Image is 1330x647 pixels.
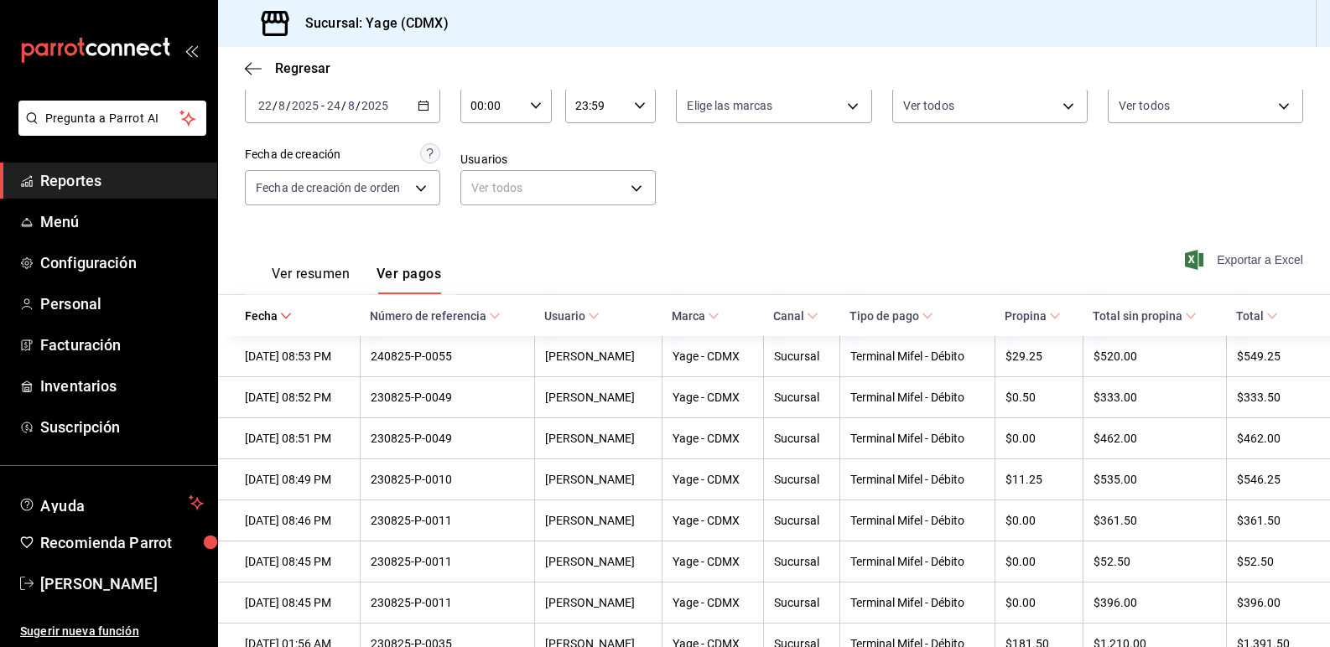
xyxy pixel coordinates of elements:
span: Facturación [40,334,204,356]
input: -- [326,99,341,112]
div: Yage - CDMX [673,555,753,568]
div: 230825-P-0049 [371,391,523,404]
span: Pregunta a Parrot AI [45,110,180,127]
span: Total [1236,309,1278,323]
div: Sucursal [774,596,829,609]
span: Menú [40,210,204,233]
span: - [321,99,325,112]
div: Fecha de creación [245,146,340,163]
div: Terminal Mifel - Débito [850,473,985,486]
div: $29.25 [1005,349,1073,363]
button: Ver resumen [272,266,350,294]
div: $0.00 [1005,432,1073,445]
div: Terminal Mifel - Débito [850,514,985,527]
span: / [356,99,361,112]
div: [DATE] 08:52 PM [245,391,350,404]
div: Sucursal [774,555,829,568]
span: / [273,99,278,112]
span: Suscripción [40,416,204,438]
div: [PERSON_NAME] [545,432,652,445]
div: Ver todos [460,170,656,205]
div: navigation tabs [272,266,441,294]
span: [PERSON_NAME] [40,572,204,595]
input: -- [347,99,356,112]
div: $0.00 [1005,514,1073,527]
span: Ver todos [903,97,954,114]
span: Propina [1005,309,1061,323]
span: Usuario [544,309,600,323]
input: -- [257,99,273,112]
div: 230825-P-0049 [371,432,523,445]
span: Recomienda Parrot [40,531,204,554]
div: Yage - CDMX [673,391,753,404]
span: Personal [40,292,204,315]
div: Yage - CDMX [673,349,753,363]
div: $549.25 [1237,349,1303,363]
span: Marca [672,309,720,323]
div: [DATE] 08:45 PM [245,596,350,609]
span: Ver todos [1119,97,1170,114]
div: Yage - CDMX [673,514,753,527]
h3: Sucursal: Yage (CDMX) [292,13,449,34]
input: -- [278,99,286,112]
div: $0.00 [1005,555,1073,568]
span: Ayuda [40,493,182,513]
div: 230825-P-0011 [371,555,523,568]
div: $535.00 [1094,473,1216,486]
div: Terminal Mifel - Débito [850,596,985,609]
div: 230825-P-0011 [371,514,523,527]
a: Pregunta a Parrot AI [12,122,206,139]
span: Tipo de pago [849,309,933,323]
div: Sucursal [774,349,829,363]
button: Exportar a Excel [1188,250,1303,270]
div: $396.00 [1094,596,1216,609]
div: $0.00 [1005,596,1073,609]
span: Inventarios [40,375,204,397]
span: / [341,99,346,112]
span: / [286,99,291,112]
div: [DATE] 08:45 PM [245,555,350,568]
input: ---- [361,99,389,112]
div: [DATE] 08:46 PM [245,514,350,527]
div: $520.00 [1094,349,1216,363]
span: Sugerir nueva función [20,623,204,640]
div: $462.00 [1094,432,1216,445]
span: Reportes [40,169,204,192]
div: Sucursal [774,391,829,404]
span: Total sin propina [1093,309,1197,323]
div: Yage - CDMX [673,432,753,445]
div: Terminal Mifel - Débito [850,555,985,568]
button: open_drawer_menu [184,44,198,57]
div: 240825-P-0055 [371,349,523,363]
label: Usuarios [460,153,656,165]
button: Pregunta a Parrot AI [18,101,206,136]
div: $11.25 [1005,473,1073,486]
div: $462.00 [1237,432,1303,445]
span: Canal [773,309,818,323]
button: Ver pagos [377,266,441,294]
div: Sucursal [774,473,829,486]
div: [PERSON_NAME] [545,391,652,404]
div: $0.50 [1005,391,1073,404]
div: Terminal Mifel - Débito [850,349,985,363]
span: Elige las marcas [687,97,772,114]
div: $546.25 [1237,473,1303,486]
div: $52.50 [1237,555,1303,568]
div: 230825-P-0011 [371,596,523,609]
div: Terminal Mifel - Débito [850,432,985,445]
div: [DATE] 08:49 PM [245,473,350,486]
div: [PERSON_NAME] [545,555,652,568]
div: Sucursal [774,432,829,445]
div: Yage - CDMX [673,596,753,609]
div: [PERSON_NAME] [545,473,652,486]
div: Sucursal [774,514,829,527]
div: $333.50 [1237,391,1303,404]
span: Regresar [275,60,330,76]
button: Regresar [245,60,330,76]
div: 230825-P-0010 [371,473,523,486]
span: Configuración [40,251,204,274]
div: [DATE] 08:51 PM [245,432,350,445]
div: Yage - CDMX [673,473,753,486]
div: $333.00 [1094,391,1216,404]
